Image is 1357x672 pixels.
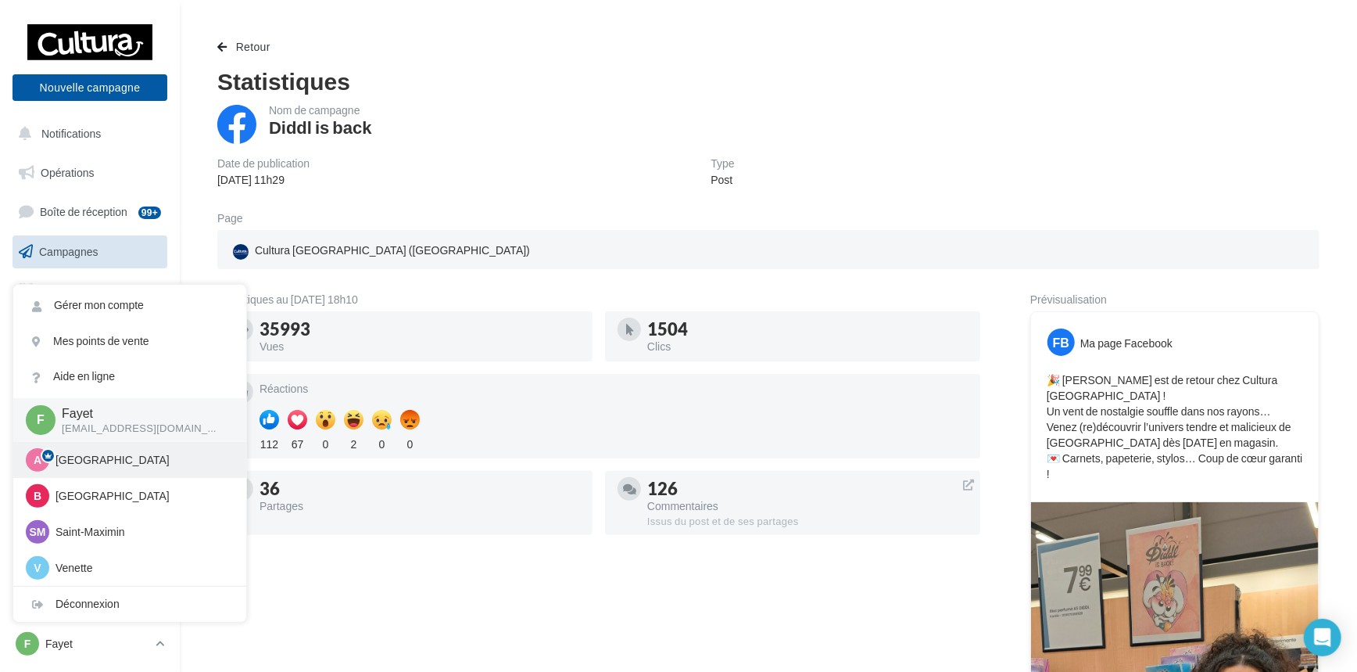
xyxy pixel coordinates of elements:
[9,195,170,228] a: Boîte de réception99+
[138,207,161,219] div: 99+
[260,480,580,498] div: 36
[55,560,227,576] p: Venette
[647,341,968,352] div: Clics
[269,119,371,136] div: Diddl is back
[1080,336,1173,351] div: Ma page Facebook
[1030,294,1319,305] div: Prévisualisation
[34,560,41,576] span: V
[30,524,46,540] span: SM
[9,275,170,307] a: Médiathèque
[316,433,335,452] div: 0
[1304,619,1341,656] div: Open Intercom Messenger
[217,38,277,56] button: Retour
[647,515,968,529] div: Issus du post et de ses partages
[344,433,363,452] div: 2
[45,636,149,652] p: Fayet
[711,172,734,188] div: Post
[34,488,41,504] span: B
[217,294,980,305] div: Statistiques au [DATE] 18h10
[647,480,968,498] div: 126
[260,501,580,512] div: Partages
[260,433,279,452] div: 112
[260,341,580,352] div: Vues
[372,433,392,452] div: 0
[24,636,31,652] span: F
[647,321,968,338] div: 1504
[217,213,256,224] div: Page
[288,433,307,452] div: 67
[13,587,246,622] div: Déconnexion
[13,324,246,359] a: Mes points de vente
[9,156,170,189] a: Opérations
[9,235,170,268] a: Campagnes
[62,422,221,436] p: [EMAIL_ADDRESS][DOMAIN_NAME]
[647,501,968,512] div: Commentaires
[400,433,420,452] div: 0
[711,158,734,169] div: Type
[62,404,221,422] p: Fayet
[236,40,270,53] span: Retour
[9,117,164,150] button: Notifications
[217,172,310,188] div: [DATE] 11h29
[217,69,1319,92] div: Statistiques
[230,239,533,263] div: Cultura [GEOGRAPHIC_DATA] ([GEOGRAPHIC_DATA])
[41,127,101,140] span: Notifications
[13,629,167,659] a: F Fayet
[260,383,968,394] div: Réactions
[34,452,41,468] span: A
[260,321,580,338] div: 35993
[13,74,167,101] button: Nouvelle campagne
[269,105,371,116] div: Nom de campagne
[37,411,45,429] span: F
[39,245,98,258] span: Campagnes
[13,359,246,394] a: Aide en ligne
[41,166,94,179] span: Opérations
[40,205,127,218] span: Boîte de réception
[230,239,589,263] a: Cultura [GEOGRAPHIC_DATA] ([GEOGRAPHIC_DATA])
[1047,329,1075,356] div: FB
[13,288,246,323] a: Gérer mon compte
[55,452,227,468] p: [GEOGRAPHIC_DATA]
[9,313,170,346] a: Calendrier
[217,158,310,169] div: Date de publication
[1047,372,1303,482] p: 🎉 [PERSON_NAME] est de retour chez Cultura [GEOGRAPHIC_DATA] ! Un vent de nostalgie souffle dans ...
[55,524,227,540] p: Saint-Maximin
[55,488,227,504] p: [GEOGRAPHIC_DATA]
